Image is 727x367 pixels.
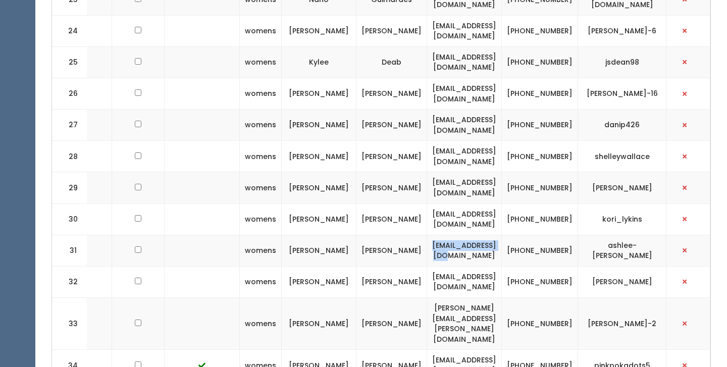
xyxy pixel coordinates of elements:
[356,266,427,297] td: [PERSON_NAME]
[502,298,578,350] td: [PHONE_NUMBER]
[502,46,578,78] td: [PHONE_NUMBER]
[52,235,87,266] td: 31
[502,110,578,141] td: [PHONE_NUMBER]
[356,141,427,172] td: [PERSON_NAME]
[356,172,427,203] td: [PERSON_NAME]
[427,172,502,203] td: [EMAIL_ADDRESS][DOMAIN_NAME]
[502,203,578,235] td: [PHONE_NUMBER]
[578,235,666,266] td: ashlee-[PERSON_NAME]
[356,110,427,141] td: [PERSON_NAME]
[356,78,427,109] td: [PERSON_NAME]
[240,266,282,297] td: womens
[502,235,578,266] td: [PHONE_NUMBER]
[282,110,356,141] td: [PERSON_NAME]
[282,266,356,297] td: [PERSON_NAME]
[240,78,282,109] td: womens
[427,141,502,172] td: [EMAIL_ADDRESS][DOMAIN_NAME]
[502,266,578,297] td: [PHONE_NUMBER]
[578,78,666,109] td: [PERSON_NAME]-16
[240,172,282,203] td: womens
[356,15,427,46] td: [PERSON_NAME]
[240,110,282,141] td: womens
[427,298,502,350] td: [PERSON_NAME][EMAIL_ADDRESS][PERSON_NAME][DOMAIN_NAME]
[356,298,427,350] td: [PERSON_NAME]
[240,15,282,46] td: womens
[282,46,356,78] td: Kylee
[356,46,427,78] td: Deab
[52,78,87,109] td: 26
[52,266,87,297] td: 32
[427,78,502,109] td: [EMAIL_ADDRESS][DOMAIN_NAME]
[52,141,87,172] td: 28
[52,46,87,78] td: 25
[52,172,87,203] td: 29
[427,46,502,78] td: [EMAIL_ADDRESS][DOMAIN_NAME]
[578,15,666,46] td: [PERSON_NAME]-6
[427,15,502,46] td: [EMAIL_ADDRESS][DOMAIN_NAME]
[240,298,282,350] td: womens
[52,203,87,235] td: 30
[427,110,502,141] td: [EMAIL_ADDRESS][DOMAIN_NAME]
[578,298,666,350] td: [PERSON_NAME]-2
[502,15,578,46] td: [PHONE_NUMBER]
[578,141,666,172] td: shelleywallace
[356,203,427,235] td: [PERSON_NAME]
[52,298,87,350] td: 33
[502,172,578,203] td: [PHONE_NUMBER]
[52,15,87,46] td: 24
[240,141,282,172] td: womens
[578,46,666,78] td: jsdean98
[578,172,666,203] td: [PERSON_NAME]
[356,235,427,266] td: [PERSON_NAME]
[52,110,87,141] td: 27
[502,141,578,172] td: [PHONE_NUMBER]
[578,110,666,141] td: danip426
[427,203,502,235] td: [EMAIL_ADDRESS][DOMAIN_NAME]
[282,298,356,350] td: [PERSON_NAME]
[578,203,666,235] td: kori_lykins
[427,235,502,266] td: [EMAIL_ADDRESS][DOMAIN_NAME]
[427,266,502,297] td: [EMAIL_ADDRESS][DOMAIN_NAME]
[240,235,282,266] td: womens
[502,78,578,109] td: [PHONE_NUMBER]
[240,203,282,235] td: womens
[240,46,282,78] td: womens
[282,172,356,203] td: [PERSON_NAME]
[282,15,356,46] td: [PERSON_NAME]
[282,235,356,266] td: [PERSON_NAME]
[282,141,356,172] td: [PERSON_NAME]
[282,203,356,235] td: [PERSON_NAME]
[578,266,666,297] td: [PERSON_NAME]
[282,78,356,109] td: [PERSON_NAME]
